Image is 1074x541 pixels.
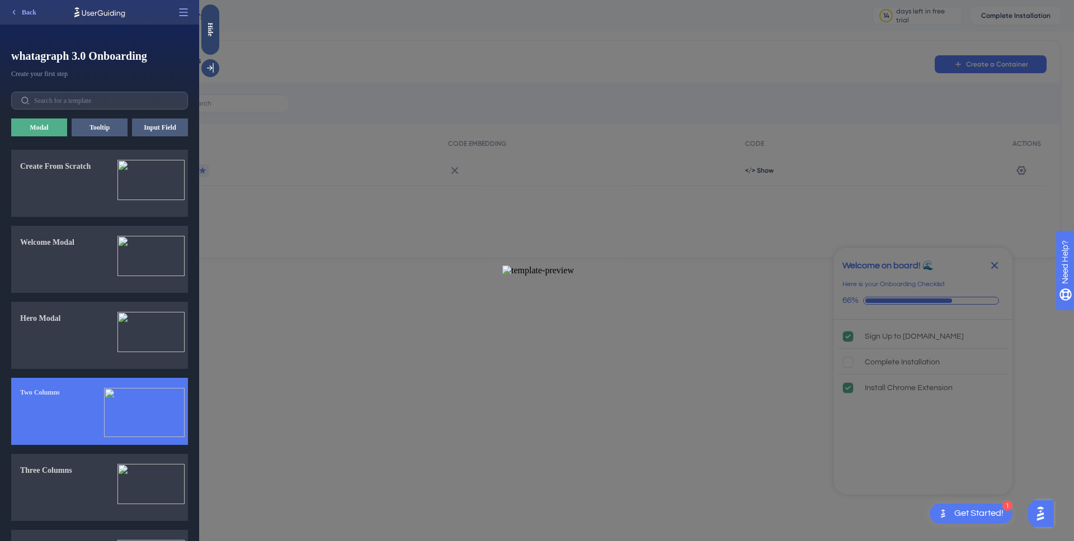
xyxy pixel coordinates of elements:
button: Three Columns [11,454,188,521]
button: Tooltip [72,118,128,136]
div: Two Columns [20,388,60,444]
div: Open Get Started! checklist, remaining modules: 1 [930,504,1012,524]
button: Create From Scratch [11,150,188,217]
button: Input Field [132,118,188,136]
img: modaltwocolumns.png [104,388,185,437]
button: Welcome Modal [11,226,188,293]
button: Two Columns [11,378,188,445]
iframe: UserGuiding AI Assistant Launcher [1027,497,1061,530]
div: Get Started! [954,507,1004,520]
img: modalhero.png [117,312,185,352]
div: Three Columns [20,464,72,520]
div: Hero Modal [20,312,60,368]
span: Need Help? [26,3,70,16]
span: Create your first step [11,69,188,78]
div: Create From Scratch [20,160,91,216]
img: modalscratch.png [117,160,185,200]
img: launcher-image-alternative-text [936,507,950,520]
div: Welcome Modal [20,236,74,292]
span: Back [22,8,36,17]
button: Back [4,3,41,21]
button: Hero Modal [11,302,188,369]
div: 1 [1002,501,1012,511]
span: whatagraph 3.0 Onboarding [11,48,188,64]
img: modalwelcome.png [117,236,185,276]
img: template-preview [303,265,572,276]
img: modalthreecolumns.png [117,464,185,504]
button: Modal [11,118,67,136]
input: Search for a template [34,97,178,105]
